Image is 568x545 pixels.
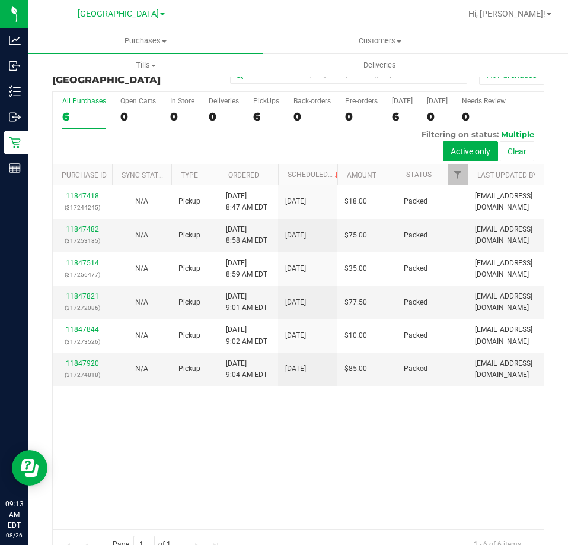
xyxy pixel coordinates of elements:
[60,235,105,246] p: (317253185)
[253,110,279,123] div: 6
[253,97,279,105] div: PickUps
[120,110,156,123] div: 0
[120,97,156,105] div: Open Carts
[228,171,259,179] a: Ordered
[178,363,200,375] span: Pickup
[347,60,412,71] span: Deliveries
[404,363,427,375] span: Packed
[226,358,267,381] span: [DATE] 9:04 AM EDT
[170,110,194,123] div: 0
[135,263,148,274] button: N/A
[78,9,159,19] span: [GEOGRAPHIC_DATA]
[66,259,99,267] a: 11847514
[28,28,263,53] a: Purchases
[404,196,427,207] span: Packed
[462,97,506,105] div: Needs Review
[122,171,167,179] a: Sync Status
[52,74,161,85] span: [GEOGRAPHIC_DATA]
[345,110,378,123] div: 0
[263,53,497,78] a: Deliveries
[181,171,198,179] a: Type
[448,164,468,185] a: Filter
[135,297,148,308] button: N/A
[178,196,200,207] span: Pickup
[66,292,99,300] a: 11847821
[422,129,499,139] span: Filtering on status:
[427,110,448,123] div: 0
[263,28,497,53] a: Customers
[263,36,496,46] span: Customers
[285,230,306,241] span: [DATE]
[404,297,427,308] span: Packed
[60,202,105,213] p: (317244245)
[404,263,427,274] span: Packed
[135,331,148,340] span: Not Applicable
[344,330,367,341] span: $10.00
[9,34,21,46] inline-svg: Analytics
[345,97,378,105] div: Pre-orders
[285,330,306,341] span: [DATE]
[62,171,107,179] a: Purchase ID
[135,298,148,306] span: Not Applicable
[406,170,432,179] a: Status
[501,129,534,139] span: Multiple
[66,325,99,334] a: 11847844
[66,192,99,200] a: 11847418
[477,171,537,179] a: Last Updated By
[9,162,21,174] inline-svg: Reports
[209,97,239,105] div: Deliveries
[178,263,200,274] span: Pickup
[344,297,367,308] span: $77.50
[66,359,99,367] a: 11847920
[178,297,200,308] span: Pickup
[404,330,427,341] span: Packed
[52,64,216,85] h3: Purchase Summary:
[62,97,106,105] div: All Purchases
[285,297,306,308] span: [DATE]
[60,302,105,313] p: (317272086)
[178,230,200,241] span: Pickup
[226,291,267,313] span: [DATE] 9:01 AM EDT
[392,110,413,123] div: 6
[135,231,148,239] span: Not Applicable
[66,225,99,233] a: 11847482
[29,60,262,71] span: Tills
[293,110,331,123] div: 0
[293,97,331,105] div: Back-orders
[12,450,47,486] iframe: Resource center
[135,330,148,341] button: N/A
[178,330,200,341] span: Pickup
[500,141,534,161] button: Clear
[468,9,545,18] span: Hi, [PERSON_NAME]!
[226,191,267,213] span: [DATE] 8:47 AM EDT
[28,36,263,46] span: Purchases
[60,369,105,381] p: (317274818)
[462,110,506,123] div: 0
[344,230,367,241] span: $75.00
[427,97,448,105] div: [DATE]
[226,324,267,347] span: [DATE] 9:02 AM EDT
[288,170,342,179] a: Scheduled
[135,365,148,373] span: Not Applicable
[60,269,105,280] p: (317256477)
[60,336,105,347] p: (317273526)
[344,196,367,207] span: $18.00
[392,97,413,105] div: [DATE]
[347,171,376,179] a: Amount
[135,363,148,375] button: N/A
[9,60,21,72] inline-svg: Inbound
[135,197,148,205] span: Not Applicable
[209,110,239,123] div: 0
[404,230,427,241] span: Packed
[28,53,263,78] a: Tills
[135,264,148,272] span: Not Applicable
[443,141,498,161] button: Active only
[5,531,23,540] p: 08/26
[344,263,367,274] span: $35.00
[285,363,306,375] span: [DATE]
[5,499,23,531] p: 09:13 AM EDT
[226,258,267,280] span: [DATE] 8:59 AM EDT
[344,363,367,375] span: $85.00
[170,97,194,105] div: In Store
[9,137,21,148] inline-svg: Retail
